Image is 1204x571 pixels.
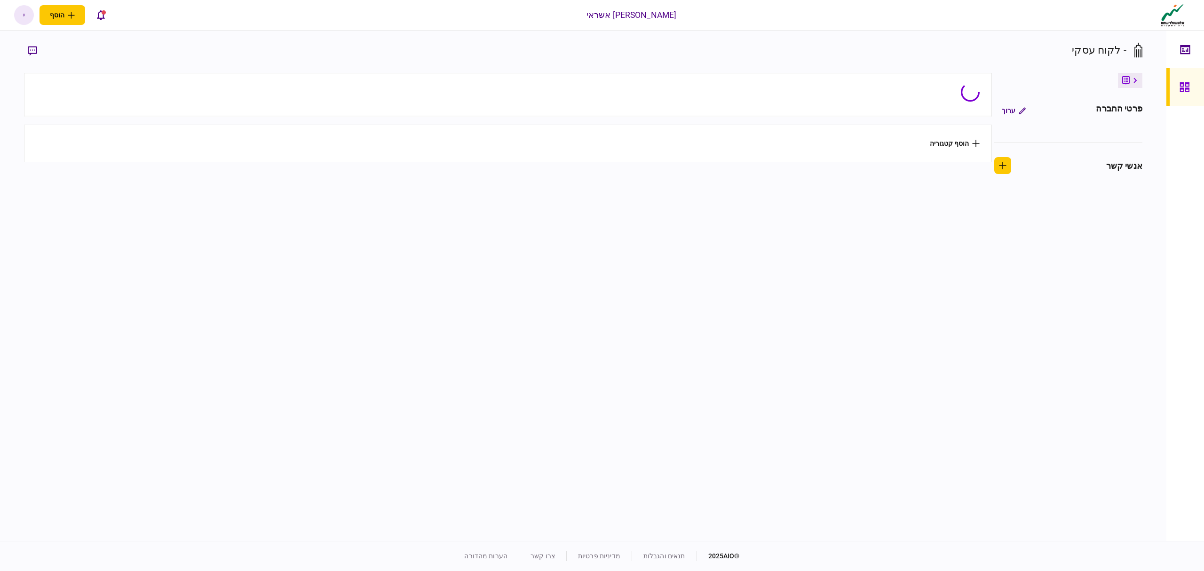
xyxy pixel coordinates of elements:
[930,140,980,147] button: הוסף קטגוריה
[1072,42,1126,58] div: - לקוח עסקי
[40,5,85,25] button: פתח תפריט להוספת לקוח
[578,552,620,560] a: מדיניות פרטיות
[1159,3,1187,27] img: client company logo
[91,5,111,25] button: פתח רשימת התראות
[14,5,34,25] button: י
[464,552,507,560] a: הערות מהדורה
[531,552,555,560] a: צרו קשר
[586,9,677,21] div: [PERSON_NAME] אשראי
[1106,159,1142,172] div: אנשי קשר
[1096,102,1142,119] div: פרטי החברה
[994,102,1033,119] button: ערוך
[697,551,740,561] div: © 2025 AIO
[643,552,685,560] a: תנאים והגבלות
